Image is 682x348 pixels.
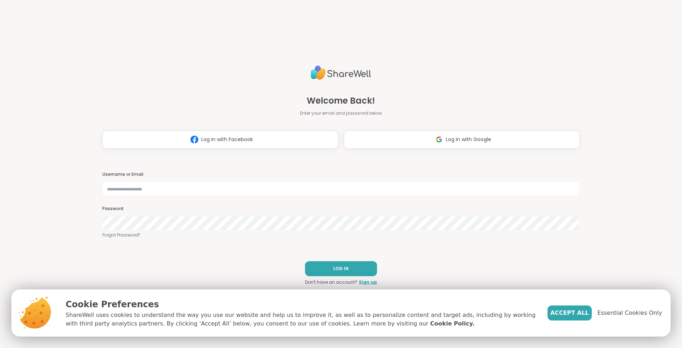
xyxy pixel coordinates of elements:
[344,131,580,149] button: Log in with Google
[548,305,592,320] button: Accept All
[597,309,662,317] span: Essential Cookies Only
[430,319,474,328] a: Cookie Policy.
[188,133,201,146] img: ShareWell Logomark
[102,131,338,149] button: Log in with Facebook
[102,206,580,212] h3: Password
[305,279,357,285] span: Don't have an account?
[102,171,580,178] h3: Username or Email
[446,136,491,143] span: Log in with Google
[333,265,348,272] span: LOG IN
[305,261,377,276] button: LOG IN
[201,136,253,143] span: Log in with Facebook
[550,309,589,317] span: Accept All
[66,311,536,328] p: ShareWell uses cookies to understand the way you use our website and help us to improve it, as we...
[432,133,446,146] img: ShareWell Logomark
[307,94,375,107] span: Welcome Back!
[300,110,382,116] span: Enter your email and password below
[311,63,371,83] img: ShareWell Logo
[66,298,536,311] p: Cookie Preferences
[102,232,580,238] a: Forgot Password?
[359,279,377,285] a: Sign up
